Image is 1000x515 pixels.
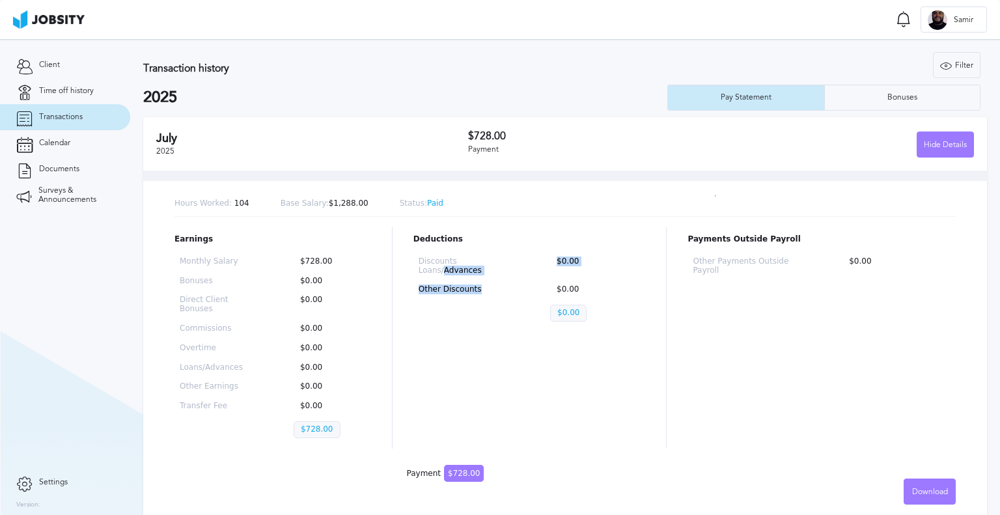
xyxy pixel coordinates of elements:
p: $0.00 [294,296,366,314]
div: Payment [468,145,721,154]
h3: Transaction history [143,63,601,74]
p: Overtime [180,344,252,353]
span: Documents [39,165,79,174]
p: Bonuses [180,277,252,286]
span: Calendar [39,139,70,148]
p: $728.00 [294,421,340,438]
p: 104 [174,199,249,208]
h2: 2025 [143,89,667,107]
p: $0.00 [550,305,587,322]
p: $0.00 [294,344,366,353]
p: $0.00 [550,285,640,294]
p: Other Earnings [180,382,252,391]
span: Surveys & Announcements [38,186,114,204]
p: Discounts Loans/Advances [419,257,508,275]
h2: July [156,132,468,145]
p: $0.00 [842,257,951,275]
p: $0.00 [294,277,366,286]
span: Client [39,61,60,70]
span: Transactions [39,113,83,122]
p: $0.00 [294,363,366,372]
button: SSamir [921,7,987,33]
span: Download [912,488,948,497]
span: Time off history [39,87,94,96]
p: $1,288.00 [281,199,368,208]
p: Direct Client Bonuses [180,296,252,314]
button: Download [904,479,956,505]
div: Filter [934,53,980,79]
button: Pay Statement [667,85,824,111]
div: Hide Details [917,132,973,158]
p: Other Discounts [419,285,508,294]
p: Transfer Fee [180,402,252,411]
p: Payments Outside Payroll [687,235,956,244]
span: Settings [39,478,68,487]
h3: $728.00 [468,130,721,142]
p: Deductions [413,235,646,244]
div: Payment [407,469,484,479]
span: Samir [947,16,980,25]
p: Paid [400,199,443,208]
span: Status: [400,199,427,208]
button: Hide Details [917,132,974,158]
p: $0.00 [294,324,366,333]
div: S [928,10,947,30]
p: Monthly Salary [180,257,252,266]
div: Bonuses [881,93,924,102]
span: 2025 [156,146,174,156]
p: Other Payments Outside Payroll [693,257,801,275]
button: Filter [933,52,980,78]
label: Version: [16,501,40,509]
button: Bonuses [824,85,981,111]
p: $0.00 [294,402,366,411]
span: Hours Worked: [174,199,232,208]
p: $0.00 [294,382,366,391]
img: ab4bad089aa723f57921c736e9817d99.png [13,10,85,29]
span: Base Salary: [281,199,329,208]
div: Pay Statement [714,93,778,102]
p: Loans/Advances [180,363,252,372]
span: $728.00 [444,465,484,482]
p: $0.00 [550,257,640,275]
p: Commissions [180,324,252,333]
p: Earnings [174,235,371,244]
p: $728.00 [294,257,366,266]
